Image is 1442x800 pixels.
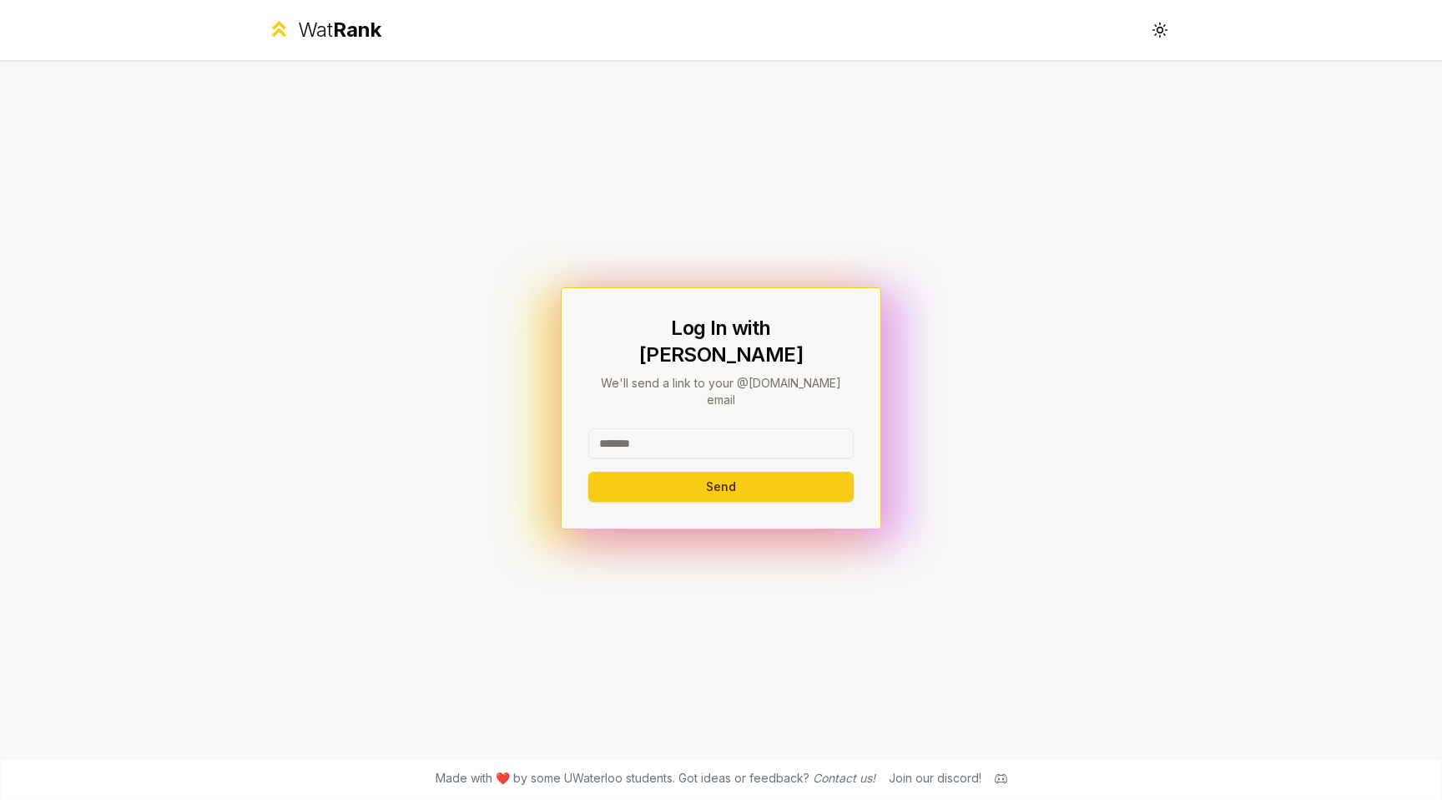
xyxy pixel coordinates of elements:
a: Contact us! [813,771,875,785]
h1: Log In with [PERSON_NAME] [588,315,854,368]
button: Send [588,472,854,502]
div: Wat [298,17,381,43]
a: WatRank [267,17,381,43]
p: We'll send a link to your @[DOMAIN_NAME] email [588,375,854,408]
span: Rank [333,18,381,42]
div: Join our discord! [889,770,981,787]
span: Made with ❤️ by some UWaterloo students. Got ideas or feedback? [436,770,875,787]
